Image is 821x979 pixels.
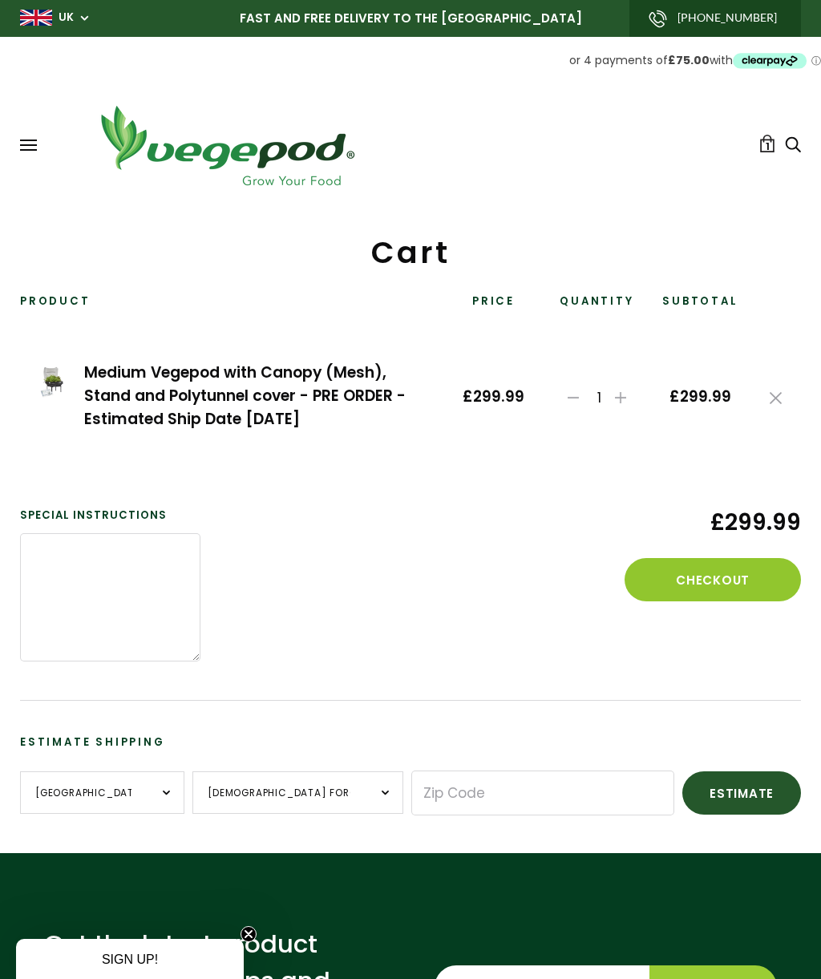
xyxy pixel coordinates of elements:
button: Checkout [625,558,801,601]
label: Special instructions [20,508,200,524]
th: Quantity [544,293,650,321]
img: Medium Vegepod with Canopy (Mesh), Stand and Polytunnel cover - PRE ORDER - Estimated Ship Date O... [39,366,65,397]
img: Vegepod [87,101,367,190]
a: UK [59,10,74,26]
span: £299.99 [621,508,801,537]
h3: Estimate Shipping [20,734,801,750]
select: Country [20,771,184,814]
img: gb_large.png [20,10,52,26]
th: Price [443,293,544,321]
a: 1 [758,135,776,152]
span: £299.99 [669,388,731,407]
button: Close teaser [241,926,257,942]
h1: Cart [20,234,801,270]
a: Search [785,137,801,154]
button: Estimate [682,771,801,815]
span: 1 [766,139,770,154]
div: SIGN UP!Close teaser [16,939,244,979]
input: Zip Code [411,771,674,815]
span: 1 [588,390,610,406]
a: Medium Vegepod with Canopy (Mesh), Stand and Polytunnel cover - PRE ORDER - Estimated Ship Date [... [84,362,406,430]
span: £299.99 [463,388,524,407]
th: Subtotal [650,293,750,321]
select: Province [192,771,403,814]
span: SIGN UP! [102,953,158,966]
th: Product [20,293,443,321]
